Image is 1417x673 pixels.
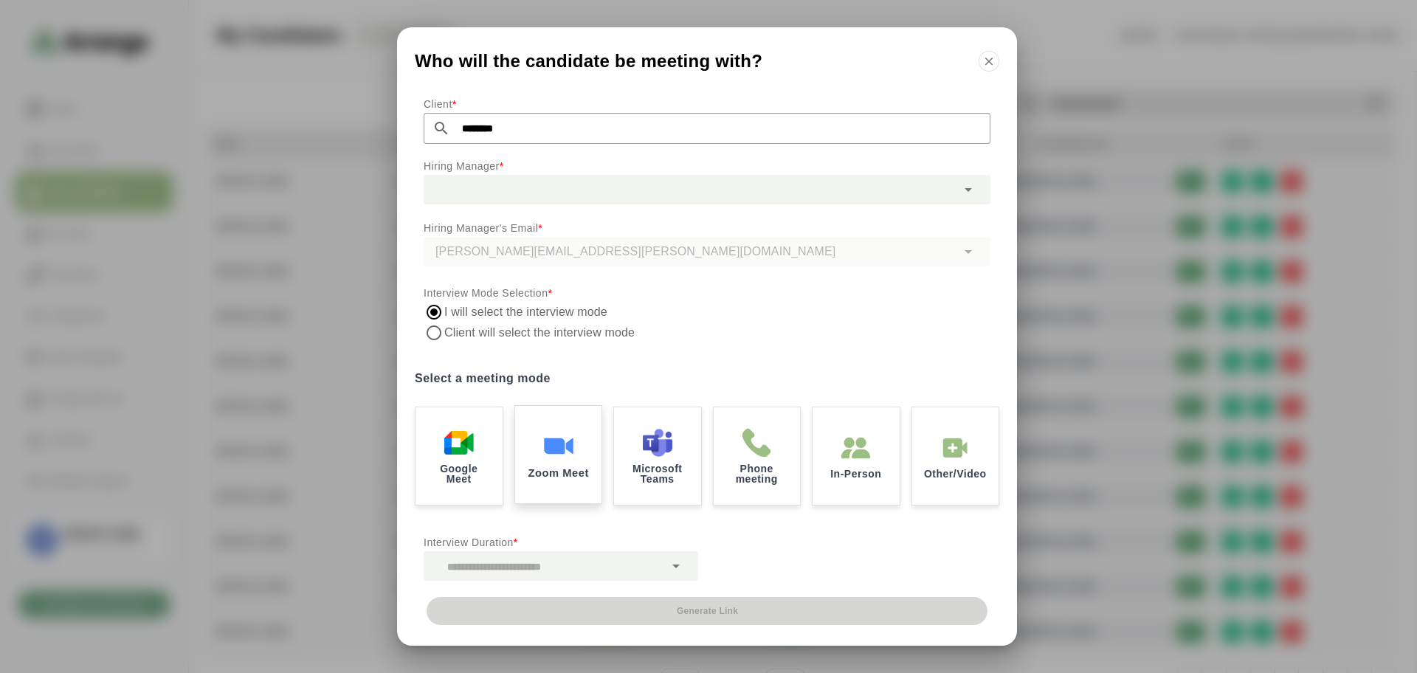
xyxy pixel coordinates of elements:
span: Who will the candidate be meeting with? [415,52,762,70]
p: Other/Video [924,469,987,479]
label: Client will select the interview mode [444,322,638,343]
p: Microsoft Teams [626,463,689,484]
p: Phone meeting [725,463,789,484]
img: Zoom Meet [542,430,573,461]
p: Google Meet [427,463,491,484]
img: Microsoft Teams [643,428,672,458]
p: Interview Mode Selection [424,284,990,302]
p: Interview Duration [424,534,698,551]
label: I will select the interview mode [444,302,608,322]
p: Client [424,95,990,113]
label: Select a meeting mode [415,368,999,389]
p: Zoom Meet [528,468,588,479]
img: Phone meeting [742,428,771,458]
img: In-Person [940,433,970,463]
p: Hiring Manager [424,157,990,175]
p: Hiring Manager's Email [424,219,990,237]
img: In-Person [841,433,871,463]
p: In-Person [830,469,881,479]
img: Google Meet [444,428,474,458]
